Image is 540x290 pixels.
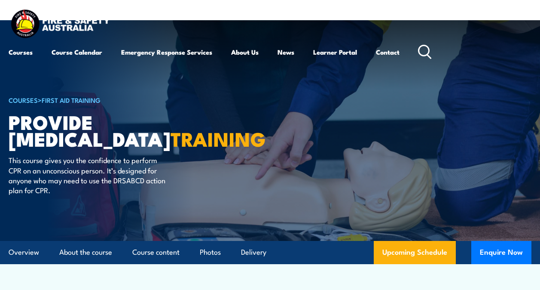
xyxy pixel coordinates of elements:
[121,42,212,62] a: Emergency Response Services
[313,42,357,62] a: Learner Portal
[9,95,38,105] a: COURSES
[132,241,180,264] a: Course content
[471,241,531,264] button: Enquire Now
[52,42,102,62] a: Course Calendar
[200,241,221,264] a: Photos
[9,241,39,264] a: Overview
[9,42,33,62] a: Courses
[241,241,266,264] a: Delivery
[42,95,101,105] a: First Aid Training
[9,113,221,147] h1: Provide [MEDICAL_DATA]
[374,241,456,264] a: Upcoming Schedule
[59,241,112,264] a: About the course
[278,42,294,62] a: News
[171,123,266,153] strong: TRAINING
[231,42,259,62] a: About Us
[9,155,165,195] p: This course gives you the confidence to perform CPR on an unconscious person. It’s designed for a...
[376,42,400,62] a: Contact
[9,95,221,105] h6: >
